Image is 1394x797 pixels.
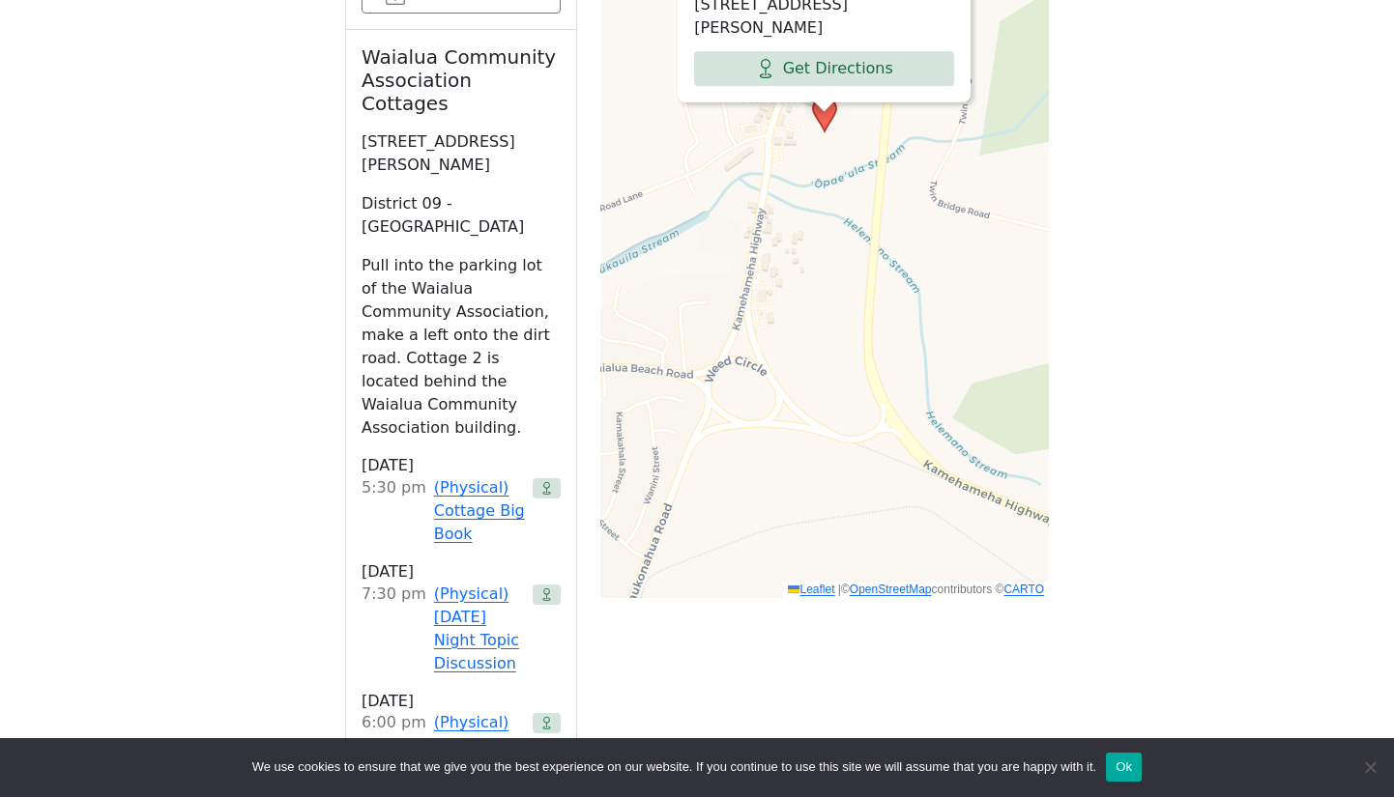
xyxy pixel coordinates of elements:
[362,561,561,583] h3: [DATE]
[1106,753,1142,782] button: Ok
[783,582,1049,598] div: © contributors ©
[362,45,561,115] h2: Waialua Community Association Cottages
[362,192,561,239] p: District 09 - [GEOGRAPHIC_DATA]
[252,757,1096,777] span: We use cookies to ensure that we give you the best experience on our website. If you continue to ...
[850,583,932,596] a: OpenStreetMap
[362,254,561,440] p: Pull into the parking lot of the Waialua Community Association, make a left onto the dirt road. C...
[788,583,834,596] a: Leaflet
[1360,757,1379,777] span: No
[1003,583,1044,596] a: CARTO
[362,583,426,675] div: 7:30 PM
[434,583,525,675] a: (Physical) [DATE] Night Topic Discussion
[362,691,561,712] h3: [DATE]
[362,455,561,476] h3: [DATE]
[694,51,954,86] a: Get Directions
[362,130,561,177] p: [STREET_ADDRESS][PERSON_NAME]
[434,476,525,546] a: (Physical) Cottage Big Book
[362,476,426,546] div: 5:30 PM
[838,583,841,596] span: |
